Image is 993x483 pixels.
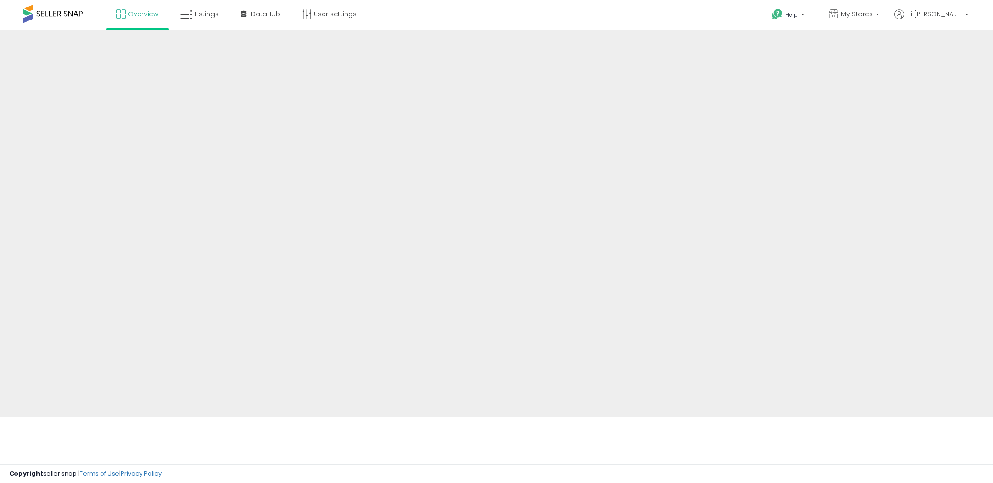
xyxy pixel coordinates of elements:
a: Hi [PERSON_NAME] [894,9,969,30]
a: Help [764,1,814,30]
span: Help [785,11,798,19]
span: Hi [PERSON_NAME] [906,9,962,19]
span: Listings [195,9,219,19]
i: Get Help [771,8,783,20]
span: Overview [128,9,158,19]
span: My Stores [841,9,873,19]
span: DataHub [251,9,280,19]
